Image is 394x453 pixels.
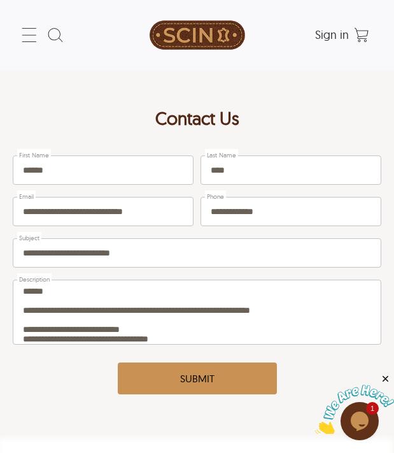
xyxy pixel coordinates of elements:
button: Submit [118,363,277,394]
span: Sign in [315,27,349,42]
img: SCIN [150,6,245,64]
iframe: chat widget [315,373,394,434]
a: SCIN [138,6,257,64]
h1: Contact Us [13,107,381,136]
a: Shopping Cart [349,25,374,45]
a: Sign in [315,31,349,41]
